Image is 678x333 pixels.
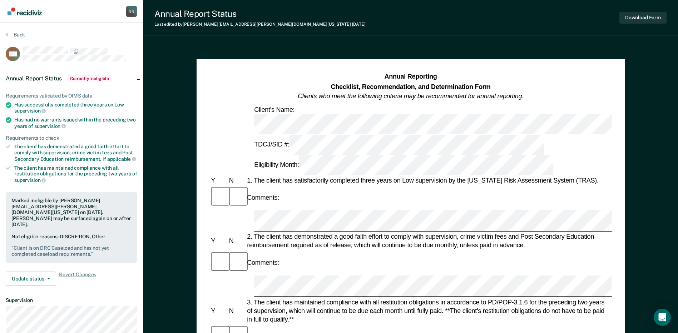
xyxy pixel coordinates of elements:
[14,165,137,183] div: The client has maintained compliance with all restitution obligations for the preceding two years of
[11,198,132,228] div: Marked ineligible by [PERSON_NAME][EMAIL_ADDRESS][PERSON_NAME][DOMAIN_NAME][US_STATE] on [DATE]. ...
[11,245,132,257] pre: " Client is on DRC Caseload and has not yet completed caseload requirements. "
[14,117,137,129] div: Has had no warrants issued within the preceding two years of
[331,83,490,90] strong: Checklist, Recommendation, and Determination Form
[154,22,366,27] div: Last edited by [PERSON_NAME][EMAIL_ADDRESS][PERSON_NAME][DOMAIN_NAME][US_STATE]
[6,93,137,99] div: Requirements validated by OIMS data
[59,272,96,286] span: Revert Changes
[126,6,137,17] button: Profile dropdown button
[6,272,56,286] button: Update status
[6,31,25,38] button: Back
[34,123,66,129] span: supervision
[6,135,137,141] div: Requirements to check
[209,307,227,315] div: Y
[227,176,245,185] div: N
[209,237,227,245] div: Y
[14,144,137,162] div: The client has demonstrated a good faith effort to comply with supervision, crime victim fees and...
[654,309,671,326] div: Open Intercom Messenger
[6,75,62,82] span: Annual Report Status
[68,75,112,82] span: Currently ineligible
[246,233,612,250] div: 2. The client has demonstrated a good faith effort to comply with supervision, crime victim fees ...
[107,156,136,162] span: applicable
[246,193,281,202] div: Comments:
[384,73,437,80] strong: Annual Reporting
[11,234,132,257] div: Not eligible reasons: DISCRETION, Other
[14,102,137,114] div: Has successfully completed three years on Low
[126,6,137,17] div: N N
[154,9,366,19] div: Annual Report Status
[227,237,245,245] div: N
[253,135,545,155] div: TDCJ/SID #:
[298,93,524,100] em: Clients who meet the following criteria may be recommended for annual reporting.
[253,155,555,175] div: Eligibility Month:
[6,297,137,303] dt: Supervision
[8,8,42,15] img: Recidiviz
[246,176,612,185] div: 1. The client has satisfactorily completed three years on Low supervision by the [US_STATE] Risk ...
[619,12,667,24] button: Download Form
[227,307,245,315] div: N
[14,177,46,183] span: supervision
[246,298,612,324] div: 3. The client has maintained compliance with all restitution obligations in accordance to PD/POP-...
[209,176,227,185] div: Y
[246,258,281,267] div: Comments:
[352,22,366,27] span: [DATE]
[14,108,46,114] span: supervision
